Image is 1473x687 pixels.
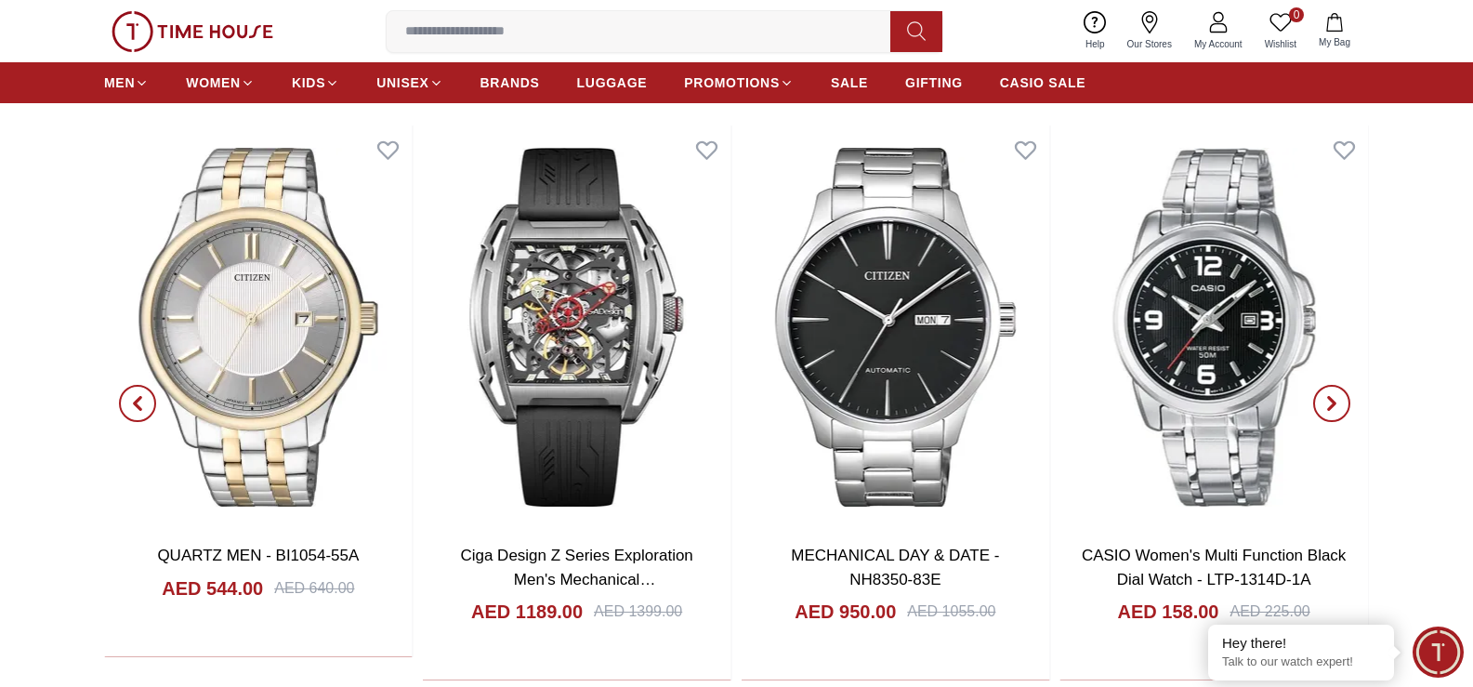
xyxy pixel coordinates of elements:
img: ... [112,11,273,52]
img: QUARTZ MEN - BI1054-55A [104,126,413,529]
div: AED 1055.00 [907,601,995,623]
span: PROMOTIONS [684,73,780,92]
a: 0Wishlist [1254,7,1308,55]
span: BRANDS [480,73,540,92]
span: WOMEN [186,73,241,92]
p: Talk to our watch expert! [1222,654,1380,670]
a: LUGGAGE [577,66,648,99]
a: UNISEX [376,66,442,99]
span: 0 [1289,7,1304,22]
div: Chat Widget [1413,627,1464,678]
a: Our Stores [1116,7,1183,55]
a: MEN [104,66,149,99]
h4: AED 950.00 [795,599,896,625]
span: My Bag [1311,35,1358,49]
img: MECHANICAL DAY & DATE - NH8350-83E [742,126,1050,529]
img: Ciga Design Z Series Exploration Men's Mechanical Grey+Red+Gold+Multi Color Dial Watch - Z062-SIS... [423,126,731,529]
span: My Account [1187,37,1250,51]
span: MEN [104,73,135,92]
div: AED 640.00 [274,577,354,600]
a: SALE [831,66,868,99]
span: KIDS [292,73,325,92]
a: CASIO SALE [1000,66,1086,99]
a: KIDS [292,66,339,99]
a: CASIO Women's Multi Function Black Dial Watch - LTP-1314D-1A [1082,547,1346,588]
div: AED 1399.00 [594,601,682,623]
a: PROMOTIONS [684,66,794,99]
span: GIFTING [905,73,963,92]
a: MECHANICAL DAY & DATE - NH8350-83E [791,547,999,588]
a: BRANDS [480,66,540,99]
span: Wishlist [1257,37,1304,51]
span: SALE [831,73,868,92]
span: LUGGAGE [577,73,648,92]
h4: AED 1189.00 [471,599,583,625]
div: Hey there! [1222,634,1380,653]
a: GIFTING [905,66,963,99]
div: AED 225.00 [1230,601,1309,623]
span: UNISEX [376,73,428,92]
h4: AED 158.00 [1118,599,1219,625]
img: CASIO Women's Multi Function Black Dial Watch - LTP-1314D-1A [1059,126,1368,529]
a: Help [1074,7,1116,55]
span: Help [1078,37,1112,51]
span: Our Stores [1120,37,1179,51]
a: WOMEN [186,66,255,99]
a: QUARTZ MEN - BI1054-55A [157,547,359,564]
button: My Bag [1308,9,1361,53]
a: Ciga Design Z Series Exploration Men's Mechanical Grey+Red+Gold+Multi Color Dial Watch - Z062-SIS... [460,547,692,636]
span: CASIO SALE [1000,73,1086,92]
h4: AED 544.00 [162,575,263,601]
